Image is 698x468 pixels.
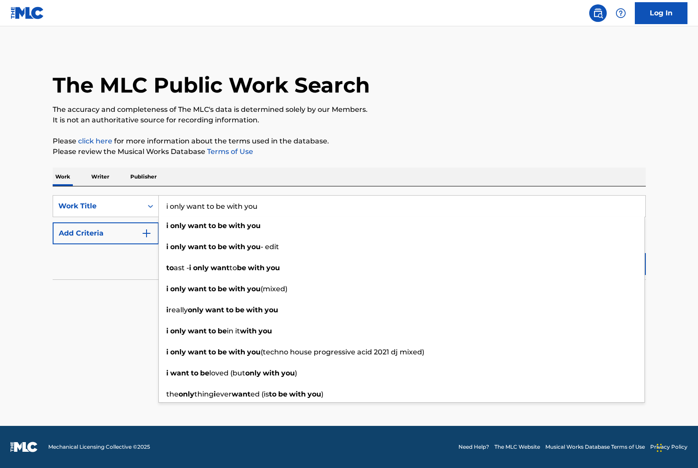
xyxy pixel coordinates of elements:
strong: be [218,327,227,335]
strong: to [166,264,174,272]
p: Publisher [128,168,159,186]
strong: be [235,306,244,314]
strong: you [247,243,261,251]
strong: you [247,285,261,293]
img: logo [11,442,38,452]
strong: with [229,348,245,356]
strong: with [246,306,263,314]
strong: only [170,221,186,230]
p: Please for more information about the terms used in the database. [53,136,646,146]
div: Drag [657,435,662,461]
strong: i [166,306,168,314]
strong: want [211,264,229,272]
a: Musical Works Database Terms of Use [545,443,645,451]
strong: i [166,369,168,377]
strong: only [170,327,186,335]
strong: you [281,369,295,377]
strong: want [188,221,207,230]
strong: want [188,243,207,251]
strong: want [205,306,224,314]
strong: to [208,348,216,356]
strong: to [269,390,276,398]
strong: i [166,285,168,293]
strong: to [208,243,216,251]
strong: only [170,285,186,293]
span: ) [321,390,323,398]
span: to [229,264,237,272]
strong: to [191,369,198,377]
strong: you [247,221,261,230]
strong: with [289,390,306,398]
strong: only [179,390,194,398]
strong: only [170,243,186,251]
strong: with [229,221,245,230]
strong: to [208,221,216,230]
span: (mixed) [261,285,287,293]
strong: be [218,221,227,230]
a: Privacy Policy [650,443,687,451]
span: really [168,306,188,314]
div: Help [612,4,630,22]
span: in it [227,327,240,335]
h1: The MLC Public Work Search [53,72,370,98]
strong: only [170,348,186,356]
a: Need Help? [458,443,489,451]
strong: to [208,327,216,335]
p: The accuracy and completeness of The MLC's data is determined solely by our Members. [53,104,646,115]
strong: you [247,348,261,356]
p: Please review the Musical Works Database [53,146,646,157]
span: ast - [174,264,189,272]
strong: be [218,285,227,293]
strong: i [189,264,191,272]
span: - edit [261,243,279,251]
a: Terms of Use [205,147,253,156]
strong: i [214,390,216,398]
strong: want [170,369,189,377]
strong: i [166,348,168,356]
button: Add Criteria [53,222,159,244]
strong: be [218,348,227,356]
span: the [166,390,179,398]
strong: with [240,327,257,335]
span: thing [194,390,214,398]
span: ed (is [251,390,269,398]
span: ) [295,369,297,377]
img: help [616,8,626,18]
strong: with [248,264,265,272]
strong: want [188,327,207,335]
iframe: Chat Widget [654,426,698,468]
strong: you [308,390,321,398]
a: Public Search [589,4,607,22]
p: It is not an authoritative source for recording information. [53,115,646,125]
strong: to [208,285,216,293]
span: Mechanical Licensing Collective © 2025 [48,443,150,451]
strong: i [166,221,168,230]
strong: be [278,390,287,398]
strong: only [245,369,261,377]
strong: be [200,369,209,377]
strong: you [258,327,272,335]
strong: want [232,390,251,398]
strong: want [188,285,207,293]
span: loved (but [209,369,245,377]
img: search [593,8,603,18]
span: (techno house progressive acid 2021 dj mixed) [261,348,424,356]
a: Log In [635,2,687,24]
strong: only [188,306,204,314]
strong: with [229,285,245,293]
div: Work Title [58,201,137,211]
img: MLC Logo [11,7,44,19]
p: Writer [89,168,112,186]
strong: only [193,264,209,272]
strong: you [265,306,278,314]
strong: i [166,243,168,251]
strong: i [166,327,168,335]
a: click here [78,137,112,145]
strong: be [237,264,246,272]
strong: with [263,369,279,377]
p: Work [53,168,73,186]
strong: to [226,306,233,314]
strong: be [218,243,227,251]
strong: you [266,264,280,272]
